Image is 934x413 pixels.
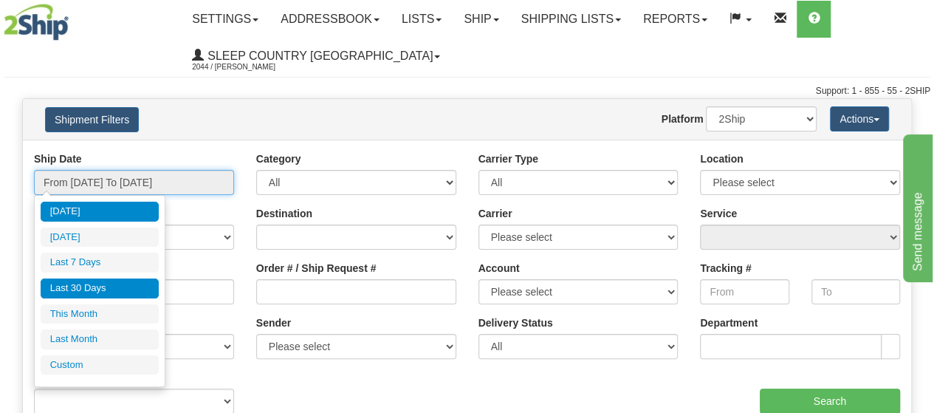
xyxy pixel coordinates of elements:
label: Delivery Status [478,315,553,330]
input: From [700,279,789,304]
label: Ship Date [34,151,82,166]
span: 2044 / [PERSON_NAME] [192,60,303,75]
li: Custom [41,355,159,375]
li: Last 30 Days [41,279,159,298]
img: logo2044.jpg [4,4,69,41]
label: Sender [256,315,291,330]
span: Sleep Country [GEOGRAPHIC_DATA] [204,50,433,62]
label: Location [700,151,743,166]
input: To [811,279,900,304]
label: Carrier [478,206,512,221]
label: Department [700,315,758,330]
div: Support: 1 - 855 - 55 - 2SHIP [4,85,930,98]
li: [DATE] [41,202,159,222]
a: Lists [391,1,453,38]
li: Last Month [41,330,159,349]
a: Sleep Country [GEOGRAPHIC_DATA] 2044 / [PERSON_NAME] [181,38,451,75]
iframe: chat widget [900,131,933,281]
a: Settings [181,1,269,38]
a: Addressbook [269,1,391,38]
label: Carrier Type [478,151,538,166]
label: Tracking # [700,261,751,276]
label: Account [478,261,520,276]
label: Platform [662,112,704,126]
li: [DATE] [41,228,159,248]
div: Send message [11,9,137,27]
a: Shipping lists [510,1,632,38]
li: Last 7 Days [41,253,159,273]
a: Reports [632,1,718,38]
label: Category [256,151,301,166]
a: Ship [453,1,509,38]
label: Order # / Ship Request # [256,261,377,276]
button: Actions [830,106,889,132]
label: Service [700,206,737,221]
li: This Month [41,304,159,324]
button: Shipment Filters [45,107,139,132]
label: Destination [256,206,312,221]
